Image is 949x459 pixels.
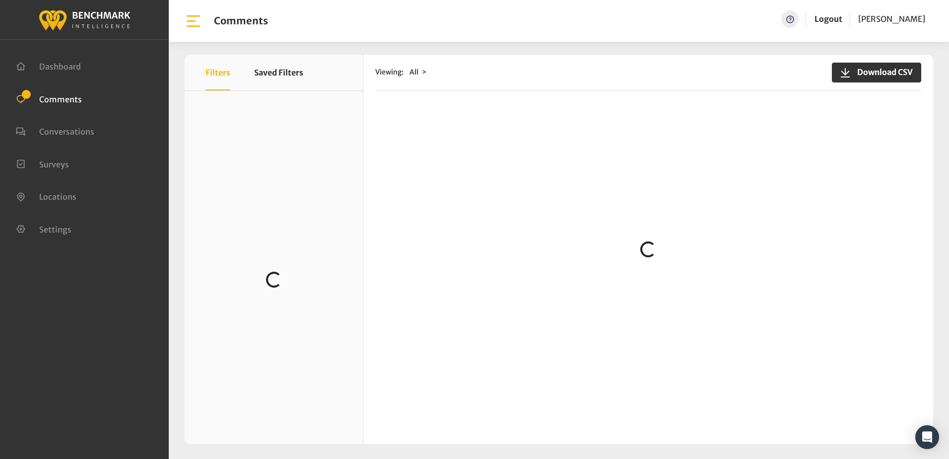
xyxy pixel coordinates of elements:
span: Download CSV [851,66,913,78]
a: [PERSON_NAME] [858,10,925,28]
span: Locations [39,192,76,202]
a: Dashboard [16,61,81,71]
button: Download CSV [832,63,921,82]
h1: Comments [214,15,268,27]
a: Conversations [16,126,94,136]
span: Settings [39,224,71,234]
a: Logout [814,14,842,24]
span: Conversations [39,127,94,137]
div: Open Intercom Messenger [915,425,939,449]
button: Filters [205,55,230,90]
span: Viewing: [375,67,404,77]
span: All [409,68,418,76]
a: Comments [16,93,82,103]
span: Dashboard [39,62,81,72]
a: Settings [16,224,71,233]
a: Locations [16,191,76,201]
button: Saved Filters [254,55,303,90]
span: Comments [39,94,82,104]
a: Logout [814,10,842,28]
span: Surveys [39,159,69,169]
img: bar [185,12,202,30]
a: Surveys [16,158,69,168]
img: benchmark [38,7,131,32]
span: [PERSON_NAME] [858,14,925,24]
